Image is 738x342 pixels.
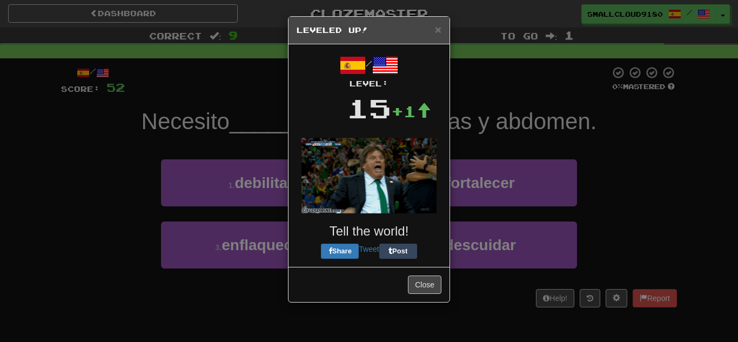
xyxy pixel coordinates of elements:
[321,244,359,259] button: Share
[297,25,441,36] h5: Leveled Up!
[297,224,441,238] h3: Tell the world!
[379,244,417,259] button: Post
[301,138,437,213] img: soccer-coach-305de1daf777ce53eb89c6f6bc29008043040bc4dbfb934f710cb4871828419f.gif
[297,52,441,89] div: /
[435,24,441,35] button: Close
[359,245,379,253] a: Tweet
[408,276,441,294] button: Close
[297,78,441,89] div: Level:
[435,23,441,36] span: ×
[347,89,391,127] div: 15
[391,100,431,122] div: +1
